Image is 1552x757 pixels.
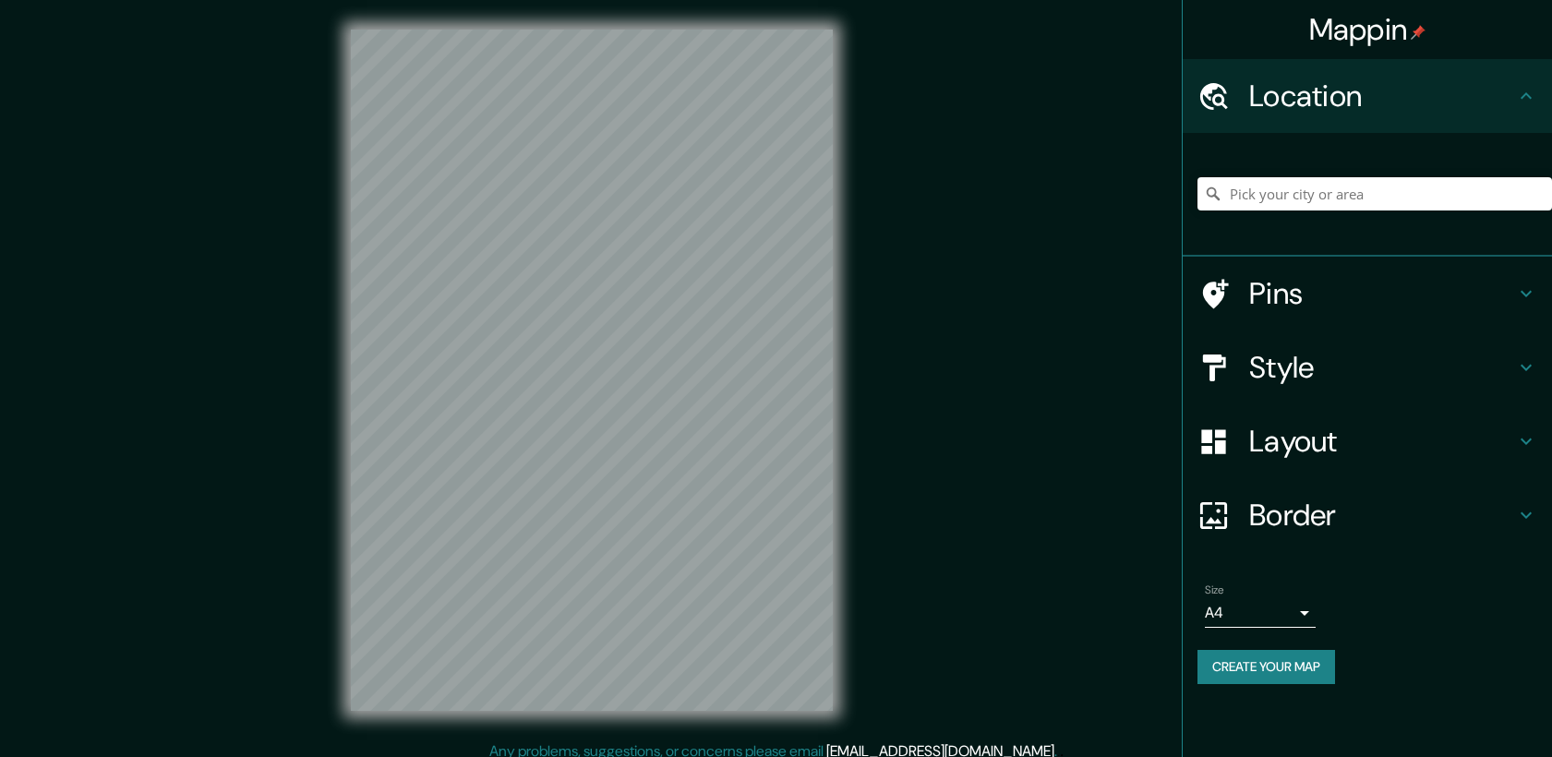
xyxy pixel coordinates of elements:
div: Border [1183,478,1552,552]
h4: Location [1249,78,1515,114]
h4: Pins [1249,275,1515,312]
canvas: Map [351,30,833,711]
div: Style [1183,330,1552,404]
div: Pins [1183,257,1552,330]
div: A4 [1205,598,1316,628]
h4: Layout [1249,423,1515,460]
h4: Mappin [1309,11,1426,48]
label: Size [1205,583,1224,598]
input: Pick your city or area [1197,177,1552,210]
div: Layout [1183,404,1552,478]
div: Location [1183,59,1552,133]
img: pin-icon.png [1411,25,1426,40]
h4: Style [1249,349,1515,386]
h4: Border [1249,497,1515,534]
button: Create your map [1197,650,1335,684]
